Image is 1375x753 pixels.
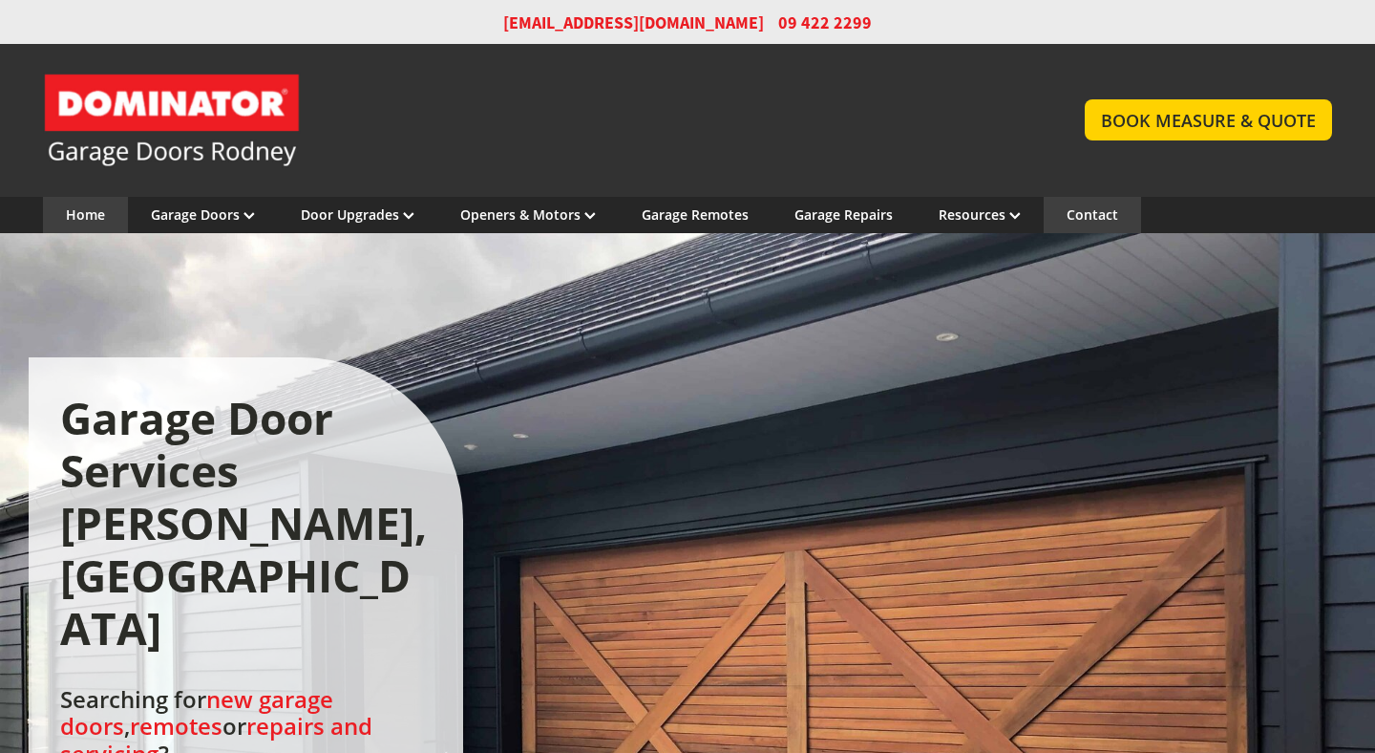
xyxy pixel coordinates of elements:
[642,205,749,224] a: Garage Remotes
[66,205,105,224] a: Home
[60,684,333,742] a: new garage doors
[130,711,222,742] a: remotes
[43,73,1047,168] a: Garage Door and Secure Access Solutions homepage
[1085,99,1332,140] a: BOOK MEASURE & QUOTE
[1067,205,1118,224] a: Contact
[503,11,764,34] a: [EMAIL_ADDRESS][DOMAIN_NAME]
[60,392,433,656] h1: Garage Door Services [PERSON_NAME], [GEOGRAPHIC_DATA]
[301,205,414,224] a: Door Upgrades
[151,205,255,224] a: Garage Doors
[460,205,596,224] a: Openers & Motors
[939,205,1021,224] a: Resources
[778,11,872,34] span: 09 422 2299
[794,205,893,224] a: Garage Repairs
